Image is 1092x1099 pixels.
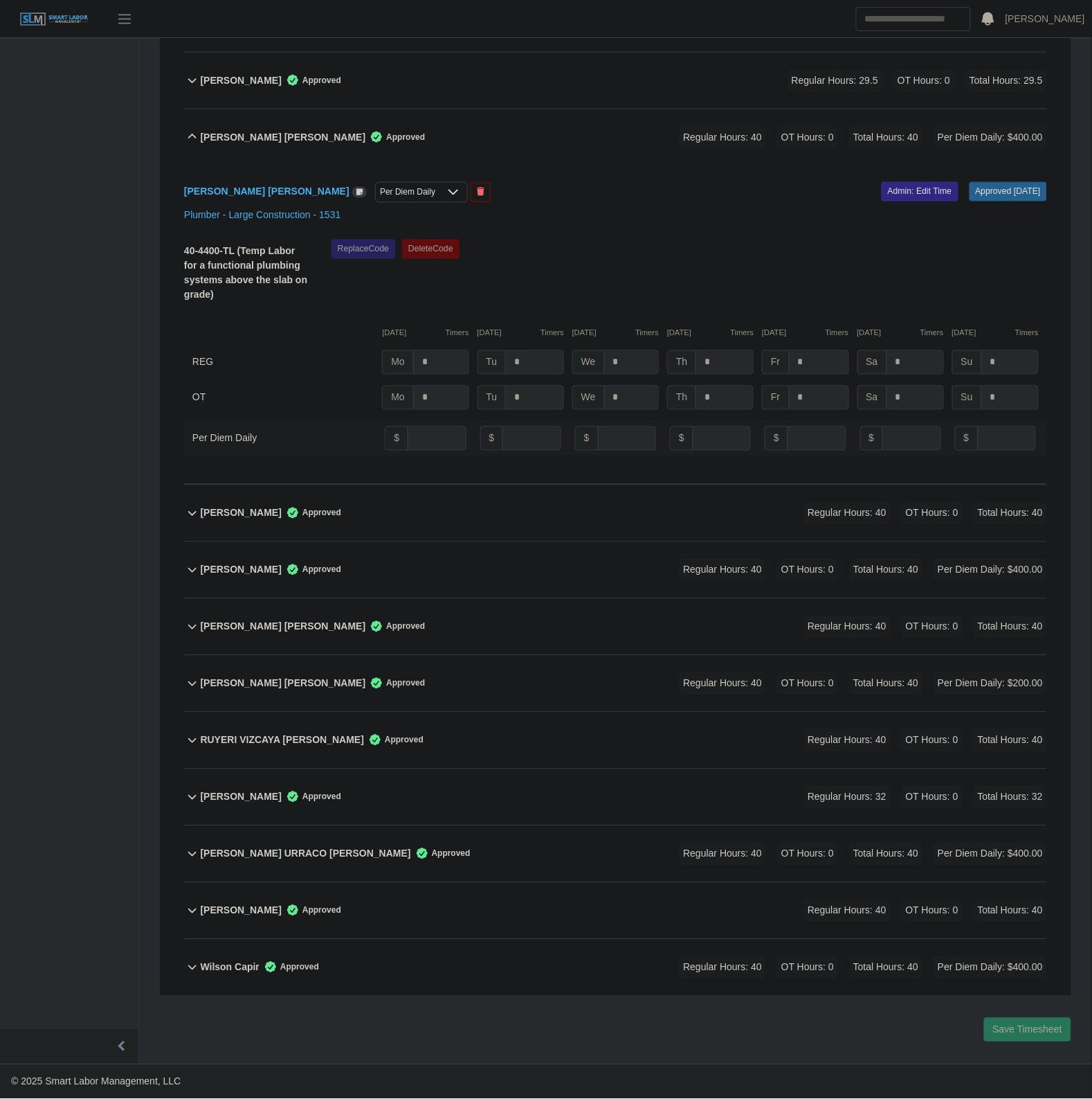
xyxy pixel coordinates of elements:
[857,386,887,410] span: Sa
[201,677,366,691] b: [PERSON_NAME] [PERSON_NAME]
[679,559,766,582] span: Regular Hours: 40
[974,900,1047,922] span: Total Hours: 40
[803,786,891,809] span: Regular Hours: 32
[572,350,605,375] span: We
[679,956,766,979] span: Regular Hours: 40
[765,427,788,451] span: $
[282,73,341,87] span: Approved
[201,847,411,861] b: [PERSON_NAME] URRACO [PERSON_NAME]
[777,126,838,149] span: OT Hours: 0
[762,328,848,339] div: [DATE]
[376,183,439,202] div: Per Diem Daily
[540,328,564,339] button: Timers
[934,126,1047,149] span: Per Diem Daily: $400.00
[382,328,468,339] div: [DATE]
[184,210,340,221] a: Plumber - Large Construction - 1531
[856,7,971,31] input: Search
[955,427,979,451] span: $
[184,599,1047,655] button: [PERSON_NAME] [PERSON_NAME] Approved Regular Hours: 40 OT Hours: 0 Total Hours: 40
[192,431,257,446] div: Per Diem Daily
[902,729,963,752] span: OT Hours: 0
[762,386,789,410] span: Fr
[965,69,1047,92] span: Total Hours: 29.5
[201,563,282,578] b: [PERSON_NAME]
[934,843,1047,866] span: Per Diem Daily: $400.00
[849,843,922,866] span: Total Hours: 40
[849,559,922,582] span: Total Hours: 40
[572,386,605,410] span: We
[849,956,922,979] span: Total Hours: 40
[803,502,891,525] span: Regular Hours: 40
[667,328,754,339] div: [DATE]
[471,183,491,202] button: End Worker & Remove from the Timesheet
[365,677,425,690] span: Approved
[201,130,366,145] b: [PERSON_NAME] [PERSON_NAME]
[365,620,425,634] span: Approved
[826,328,849,339] button: Timers
[411,847,471,861] span: Approved
[282,563,341,577] span: Approved
[679,672,766,695] span: Regular Hours: 40
[201,733,365,748] b: RUYERI VIZCAYA [PERSON_NAME]
[402,240,459,259] button: DeleteCode
[670,427,693,451] span: $
[572,328,659,339] div: [DATE]
[192,350,374,375] div: REG
[365,130,425,144] span: Approved
[777,843,838,866] span: OT Hours: 0
[777,956,838,979] span: OT Hours: 0
[934,559,1047,582] span: Per Diem Daily: $400.00
[19,12,89,27] img: SLM Logo
[184,485,1047,542] button: [PERSON_NAME] Approved Regular Hours: 40 OT Hours: 0 Total Hours: 40
[184,186,349,197] b: [PERSON_NAME] [PERSON_NAME]
[192,386,374,410] div: OT
[667,386,696,410] span: Th
[902,786,963,809] span: OT Hours: 0
[902,616,963,638] span: OT Hours: 0
[902,900,963,922] span: OT Hours: 0
[970,182,1047,202] a: Approved [DATE]
[882,182,958,202] a: Admin: Edit Time
[857,350,887,375] span: Sa
[184,109,1047,166] button: [PERSON_NAME] [PERSON_NAME] Approved Regular Hours: 40 OT Hours: 0 Total Hours: 40 Per Diem Daily...
[1015,328,1039,339] button: Timers
[777,672,838,695] span: OT Hours: 0
[952,328,1039,339] div: [DATE]
[788,69,882,92] span: Regular Hours: 29.5
[282,790,341,804] span: Approved
[477,386,507,410] span: Tu
[385,427,408,451] span: $
[201,904,282,918] b: [PERSON_NAME]
[635,328,659,339] button: Timers
[184,713,1047,769] button: RUYERI VIZCAYA [PERSON_NAME] Approved Regular Hours: 40 OT Hours: 0 Total Hours: 40
[679,843,766,866] span: Regular Hours: 40
[974,502,1047,525] span: Total Hours: 40
[382,350,413,375] span: Mo
[480,427,504,451] span: $
[184,826,1047,882] button: [PERSON_NAME] URRACO [PERSON_NAME] Approved Regular Hours: 40 OT Hours: 0 Total Hours: 40 Per Die...
[331,240,395,259] button: ReplaceCode
[803,616,891,638] span: Regular Hours: 40
[934,672,1047,695] span: Per Diem Daily: $200.00
[777,559,838,582] span: OT Hours: 0
[382,386,413,410] span: Mo
[902,502,963,525] span: OT Hours: 0
[803,900,891,922] span: Regular Hours: 40
[849,672,922,695] span: Total Hours: 40
[934,956,1047,979] span: Per Diem Daily: $400.00
[184,542,1047,598] button: [PERSON_NAME] Approved Regular Hours: 40 OT Hours: 0 Total Hours: 40 Per Diem Daily: $400.00
[952,350,982,375] span: Su
[201,960,260,975] b: Wilson Capir
[477,350,507,375] span: Tu
[803,729,891,752] span: Regular Hours: 40
[762,350,789,375] span: Fr
[11,1076,181,1087] span: © 2025 Smart Labor Management, LLC
[477,328,564,339] div: [DATE]
[731,328,754,339] button: Timers
[201,790,282,805] b: [PERSON_NAME]
[667,350,696,375] span: Th
[974,786,1047,809] span: Total Hours: 32
[184,883,1047,939] button: [PERSON_NAME] Approved Regular Hours: 40 OT Hours: 0 Total Hours: 40
[364,733,424,747] span: Approved
[184,940,1047,996] button: Wilson Capir Approved Regular Hours: 40 OT Hours: 0 Total Hours: 40 Per Diem Daily: $400.00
